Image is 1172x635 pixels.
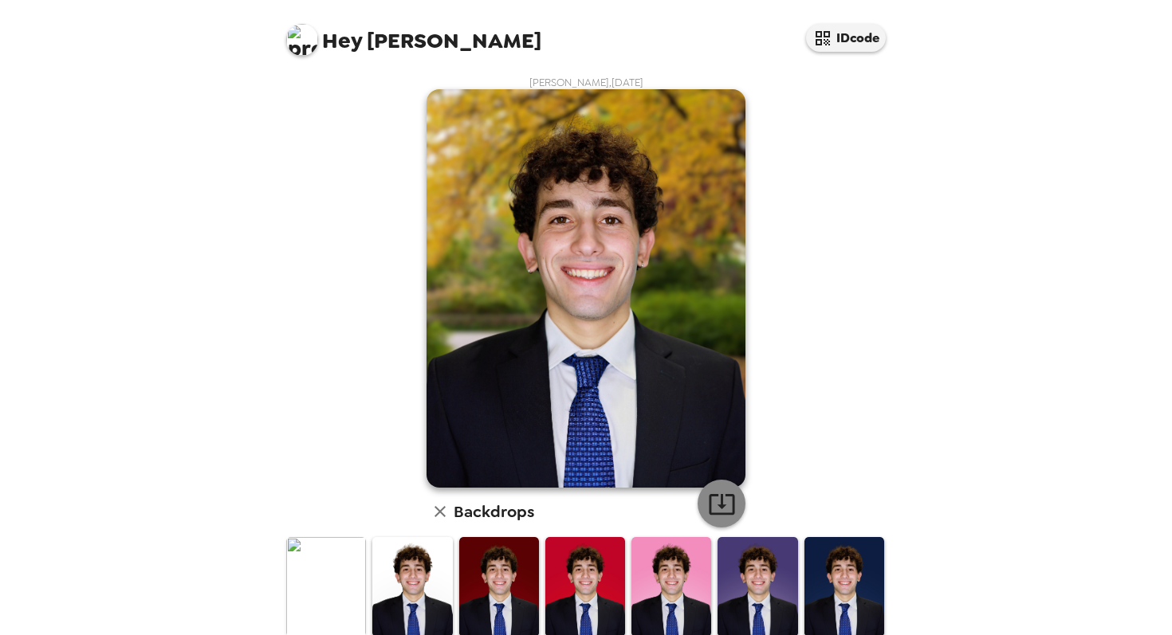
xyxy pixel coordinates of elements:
[427,89,745,488] img: user
[286,16,541,52] span: [PERSON_NAME]
[806,24,886,52] button: IDcode
[454,499,534,524] h6: Backdrops
[322,26,362,55] span: Hey
[529,76,643,89] span: [PERSON_NAME] , [DATE]
[286,24,318,56] img: profile pic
